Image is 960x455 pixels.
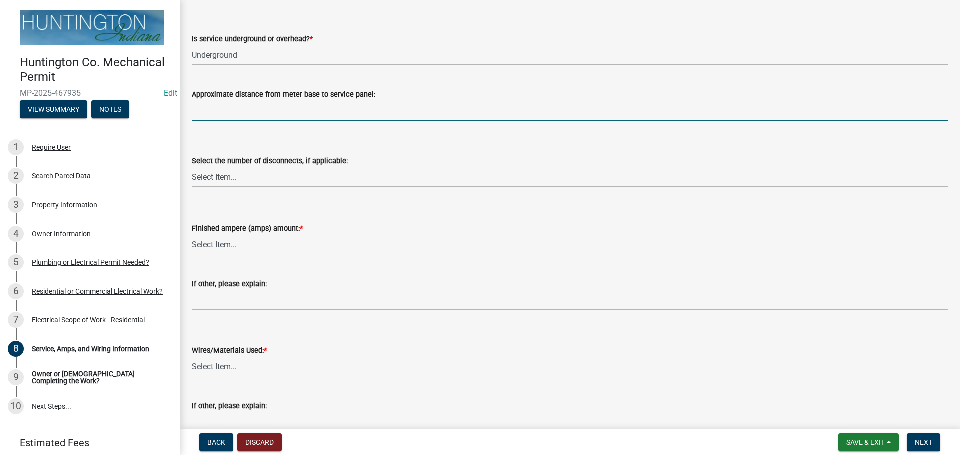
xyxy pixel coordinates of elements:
[907,433,940,451] button: Next
[207,438,225,446] span: Back
[192,225,303,232] label: Finished ampere (amps) amount:
[8,226,24,242] div: 4
[838,433,899,451] button: Save & Exit
[8,433,164,453] a: Estimated Fees
[91,106,129,114] wm-modal-confirm: Notes
[20,10,164,45] img: Huntington County, Indiana
[237,433,282,451] button: Discard
[8,197,24,213] div: 3
[192,347,267,354] label: Wires/Materials Used:
[32,370,164,384] div: Owner or [DEMOGRAPHIC_DATA] Completing the Work?
[32,144,71,151] div: Require User
[8,369,24,385] div: 9
[32,230,91,237] div: Owner Information
[32,201,97,208] div: Property Information
[8,312,24,328] div: 7
[192,158,348,165] label: Select the number of disconnects, if applicable:
[164,88,177,98] wm-modal-confirm: Edit Application Number
[199,433,233,451] button: Back
[8,341,24,357] div: 8
[20,100,87,118] button: View Summary
[164,88,177,98] a: Edit
[8,139,24,155] div: 1
[20,88,160,98] span: MP-2025-467935
[32,259,149,266] div: Plumbing or Electrical Permit Needed?
[91,100,129,118] button: Notes
[32,288,163,295] div: Residential or Commercial Electrical Work?
[846,438,885,446] span: Save & Exit
[8,283,24,299] div: 6
[32,316,145,323] div: Electrical Scope of Work - Residential
[32,172,91,179] div: Search Parcel Data
[8,168,24,184] div: 2
[192,36,313,43] label: Is service underground or overhead?
[192,403,267,410] label: If other, please explain:
[8,398,24,414] div: 10
[192,91,375,98] label: Approximate distance from meter base to service panel:
[32,345,149,352] div: Service, Amps, and Wiring Information
[192,281,267,288] label: If other, please explain:
[8,254,24,270] div: 5
[20,106,87,114] wm-modal-confirm: Summary
[20,55,172,84] h4: Huntington Co. Mechanical Permit
[915,438,932,446] span: Next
